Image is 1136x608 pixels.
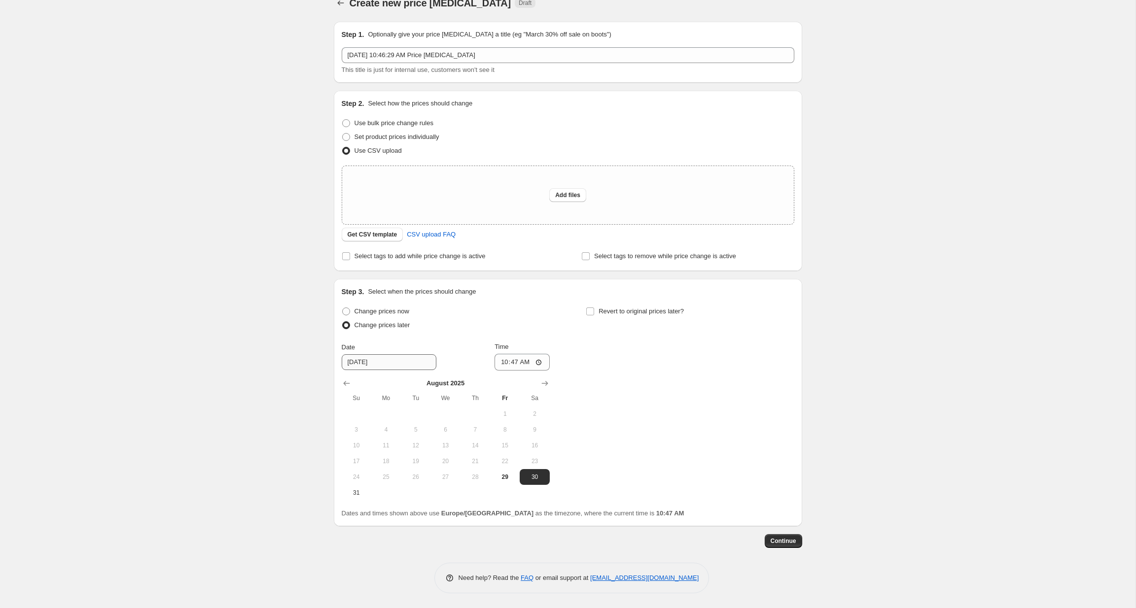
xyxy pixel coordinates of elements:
span: 28 [464,473,486,481]
span: Add files [555,191,580,199]
button: Sunday August 17 2025 [342,453,371,469]
span: 8 [494,426,516,434]
p: Select when the prices should change [368,287,476,297]
button: Tuesday August 26 2025 [401,469,430,485]
button: Wednesday August 27 2025 [430,469,460,485]
button: Monday August 18 2025 [371,453,401,469]
span: 26 [405,473,426,481]
b: Europe/[GEOGRAPHIC_DATA] [441,509,533,517]
span: Sa [524,394,545,402]
span: Fr [494,394,516,402]
span: 20 [434,457,456,465]
span: This title is just for internal use, customers won't see it [342,66,495,73]
input: 30% off holiday sale [342,47,794,63]
a: CSV upload FAQ [401,227,461,242]
span: 5 [405,426,426,434]
th: Saturday [520,390,549,406]
button: Tuesday August 12 2025 [401,438,430,453]
button: Saturday August 30 2025 [520,469,549,485]
th: Thursday [461,390,490,406]
span: 31 [346,489,367,497]
button: Show next month, September 2025 [538,376,552,390]
span: 19 [405,457,426,465]
span: 16 [524,441,545,449]
span: 25 [375,473,397,481]
button: Sunday August 10 2025 [342,438,371,453]
button: Tuesday August 19 2025 [401,453,430,469]
th: Tuesday [401,390,430,406]
span: 27 [434,473,456,481]
span: Time [495,343,508,350]
button: Thursday August 14 2025 [461,438,490,453]
button: Saturday August 16 2025 [520,438,549,453]
input: 8/29/2025 [342,354,436,370]
span: 3 [346,426,367,434]
button: Friday August 1 2025 [490,406,520,422]
button: Friday August 15 2025 [490,438,520,453]
button: Monday August 4 2025 [371,422,401,438]
span: Continue [771,537,796,545]
span: 13 [434,441,456,449]
span: Date [342,343,355,351]
button: Friday August 22 2025 [490,453,520,469]
span: 1 [494,410,516,418]
span: Set product prices individually [355,133,439,140]
button: Thursday August 28 2025 [461,469,490,485]
h2: Step 1. [342,30,364,39]
span: Tu [405,394,426,402]
span: Mo [375,394,397,402]
a: [EMAIL_ADDRESS][DOMAIN_NAME] [590,574,699,581]
h2: Step 3. [342,287,364,297]
span: Select tags to remove while price change is active [594,252,736,260]
button: Sunday August 3 2025 [342,422,371,438]
button: Show previous month, July 2025 [340,376,354,390]
button: Get CSV template [342,228,403,241]
span: 30 [524,473,545,481]
button: Tuesday August 5 2025 [401,422,430,438]
button: Today Friday August 29 2025 [490,469,520,485]
span: Select tags to add while price change is active [355,252,486,260]
button: Monday August 11 2025 [371,438,401,453]
span: 17 [346,457,367,465]
span: 21 [464,457,486,465]
span: Get CSV template [348,231,397,238]
span: 15 [494,441,516,449]
button: Continue [765,534,802,548]
span: 10 [346,441,367,449]
span: Revert to original prices later? [599,307,684,315]
th: Friday [490,390,520,406]
button: Saturday August 9 2025 [520,422,549,438]
span: Use bulk price change rules [355,119,433,127]
h2: Step 2. [342,99,364,108]
span: 18 [375,457,397,465]
b: 10:47 AM [656,509,684,517]
p: Select how the prices should change [368,99,472,108]
span: 6 [434,426,456,434]
span: We [434,394,456,402]
span: Change prices later [355,321,410,329]
button: Sunday August 24 2025 [342,469,371,485]
p: Optionally give your price [MEDICAL_DATA] a title (eg "March 30% off sale on boots") [368,30,611,39]
button: Thursday August 7 2025 [461,422,490,438]
span: Change prices now [355,307,409,315]
a: FAQ [521,574,533,581]
span: 12 [405,441,426,449]
span: Th [464,394,486,402]
span: 4 [375,426,397,434]
span: 24 [346,473,367,481]
span: 22 [494,457,516,465]
button: Wednesday August 20 2025 [430,453,460,469]
button: Thursday August 21 2025 [461,453,490,469]
button: Monday August 25 2025 [371,469,401,485]
button: Sunday August 31 2025 [342,485,371,501]
span: Su [346,394,367,402]
span: 14 [464,441,486,449]
span: CSV upload FAQ [407,230,456,239]
button: Wednesday August 6 2025 [430,422,460,438]
button: Friday August 8 2025 [490,422,520,438]
span: Need help? Read the [459,574,521,581]
span: 7 [464,426,486,434]
th: Sunday [342,390,371,406]
input: 12:00 [495,354,550,371]
span: 9 [524,426,545,434]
